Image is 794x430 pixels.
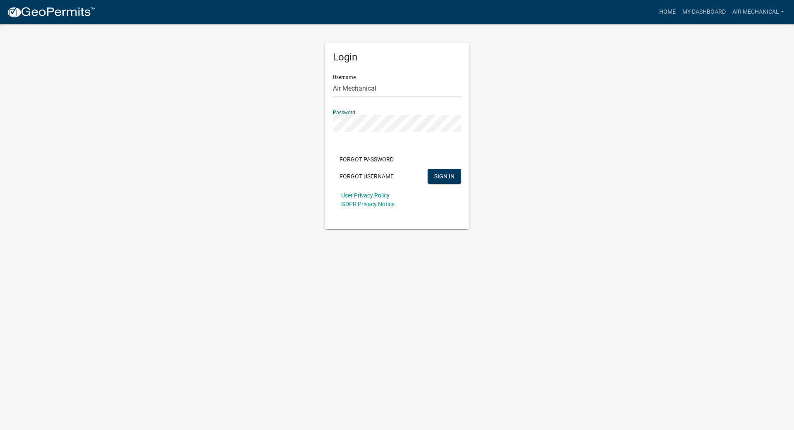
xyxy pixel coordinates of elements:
a: User Privacy Policy [341,192,390,199]
button: Forgot Password [333,152,400,167]
a: GDPR Privacy Notice [341,201,395,207]
a: Home [656,4,679,20]
a: My Dashboard [679,4,729,20]
h5: Login [333,51,461,63]
button: Forgot Username [333,169,400,184]
span: SIGN IN [434,173,454,179]
button: SIGN IN [428,169,461,184]
a: Air Mechanical [729,4,787,20]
